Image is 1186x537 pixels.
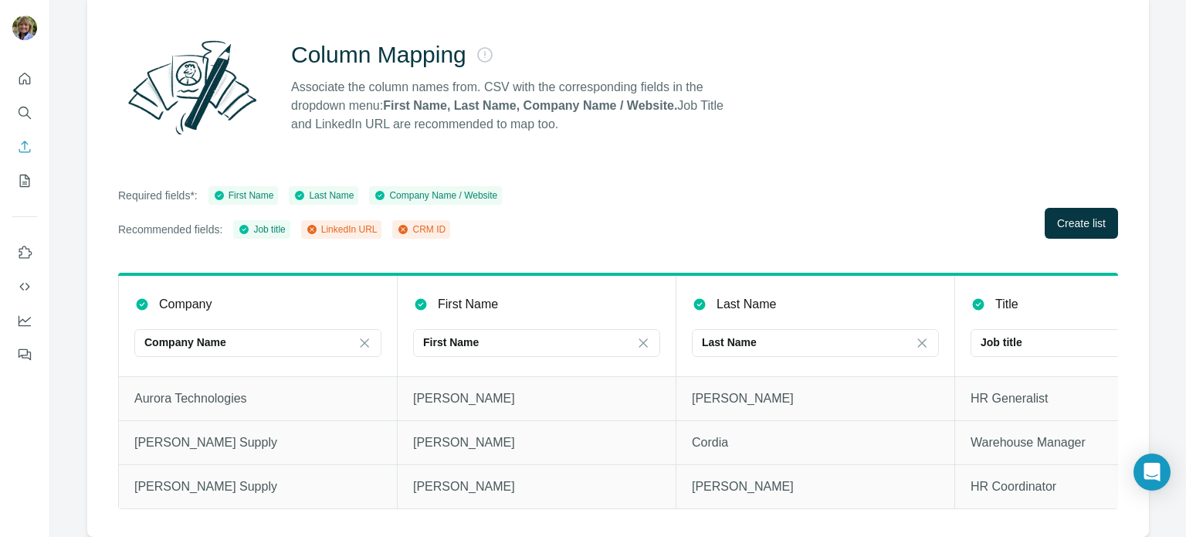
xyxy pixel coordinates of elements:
[291,41,466,69] h2: Column Mapping
[12,273,37,301] button: Use Surfe API
[413,389,660,408] p: [PERSON_NAME]
[383,99,677,112] strong: First Name, Last Name, Company Name / Website.
[291,78,737,134] p: Associate the column names from. CSV with the corresponding fields in the dropdown menu: Job Titl...
[12,341,37,369] button: Feedback
[413,433,660,452] p: [PERSON_NAME]
[397,223,446,236] div: CRM ID
[118,32,266,143] img: Surfe Illustration - Column Mapping
[692,433,939,452] p: Cordia
[159,295,212,314] p: Company
[306,223,378,236] div: LinkedIn URL
[134,478,381,496] p: [PERSON_NAME] Supply
[1057,216,1106,231] span: Create list
[12,307,37,335] button: Dashboard
[293,189,354,202] div: Last Name
[12,15,37,40] img: Avatar
[134,389,381,408] p: Aurora Technologies
[413,478,660,496] p: [PERSON_NAME]
[118,222,222,237] p: Recommended fields:
[118,188,198,203] p: Required fields*:
[12,167,37,195] button: My lists
[995,295,1018,314] p: Title
[692,389,939,408] p: [PERSON_NAME]
[717,295,776,314] p: Last Name
[238,223,285,236] div: Job title
[1133,454,1171,491] div: Open Intercom Messenger
[144,335,226,350] p: Company Name
[981,335,1022,350] p: Job title
[374,189,497,202] div: Company Name / Website
[423,335,479,350] p: First Name
[12,65,37,93] button: Quick start
[438,295,498,314] p: First Name
[12,99,37,127] button: Search
[12,133,37,161] button: Enrich CSV
[1045,208,1118,239] button: Create list
[702,335,757,350] p: Last Name
[692,478,939,496] p: [PERSON_NAME]
[134,433,381,452] p: [PERSON_NAME] Supply
[12,239,37,267] button: Use Surfe on LinkedIn
[213,189,274,202] div: First Name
